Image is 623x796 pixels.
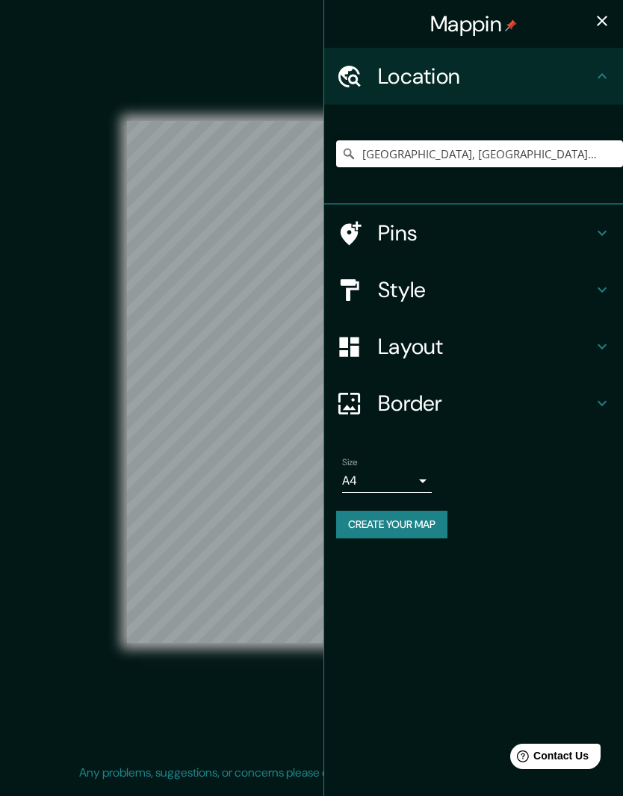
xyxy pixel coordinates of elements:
[378,276,593,303] h4: Style
[324,375,623,432] div: Border
[342,469,432,493] div: A4
[79,764,539,782] p: Any problems, suggestions, or concerns please email .
[324,48,623,105] div: Location
[336,140,623,167] input: Pick your city or area
[127,121,496,643] canvas: Map
[324,318,623,375] div: Layout
[336,511,447,538] button: Create your map
[378,63,593,90] h4: Location
[378,333,593,360] h4: Layout
[342,456,358,469] label: Size
[378,390,593,417] h4: Border
[324,205,623,261] div: Pins
[378,220,593,246] h4: Pins
[490,738,607,780] iframe: Help widget launcher
[505,19,517,31] img: pin-icon.png
[324,261,623,318] div: Style
[430,10,517,37] h4: Mappin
